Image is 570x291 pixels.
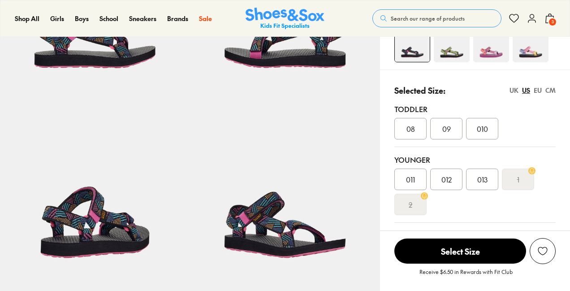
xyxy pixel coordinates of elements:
img: 4-503110_1 [434,26,470,62]
img: SNS_Logo_Responsive.svg [246,8,324,30]
div: Older [394,230,556,241]
button: Add to Wishlist [530,238,556,264]
span: 08 [406,123,415,134]
span: Search our range of products [391,14,465,22]
div: UK [510,86,518,95]
button: 3 [544,9,555,28]
div: EU [534,86,542,95]
span: 3 [548,17,557,26]
div: Younger [394,154,556,165]
button: Search our range of products [372,9,501,27]
p: Receive $6.50 in Rewards with Fit Club [419,268,513,284]
img: 4-399239_1 [513,26,548,62]
a: Girls [50,14,64,23]
a: Sneakers [129,14,156,23]
a: Boys [75,14,89,23]
span: 013 [477,174,488,185]
img: 7-503119_1 [190,92,380,282]
span: 09 [442,123,451,134]
span: 011 [406,174,415,185]
a: Brands [167,14,188,23]
span: 012 [441,174,452,185]
div: CM [545,86,556,95]
p: Selected Size: [394,84,445,96]
span: 010 [477,123,488,134]
a: Shop All [15,14,39,23]
img: 4-503116_1 [395,27,430,62]
button: Select Size [394,238,526,264]
a: School [99,14,118,23]
a: Shoes & Sox [246,8,324,30]
img: 4-551198_1 [473,26,509,62]
s: 1 [517,174,519,185]
a: Sale [199,14,212,23]
div: Toddler [394,104,556,114]
span: Select Size [394,239,526,264]
s: 2 [409,199,412,210]
div: US [522,86,530,95]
